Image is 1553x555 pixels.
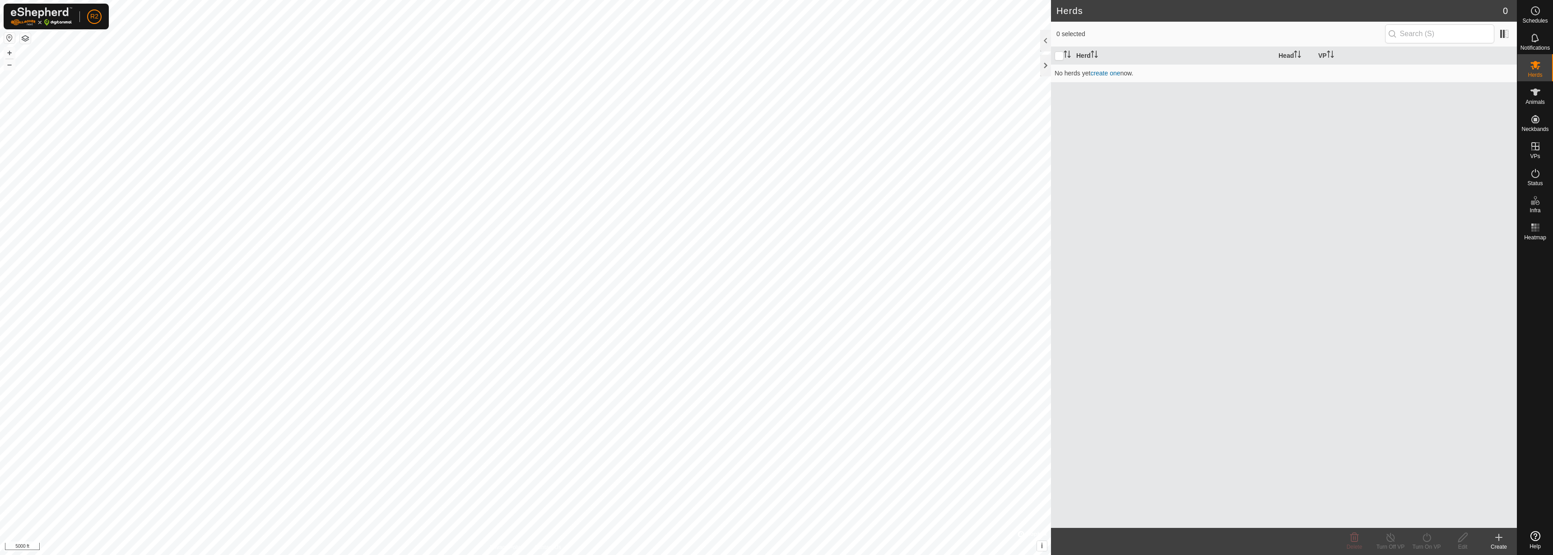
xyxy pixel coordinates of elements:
button: – [4,59,15,70]
span: Status [1527,181,1543,186]
img: Gallagher Logo [11,7,72,26]
input: Search (S) [1385,24,1494,43]
a: Contact Us [535,543,561,551]
a: Privacy Policy [490,543,524,551]
span: Animals [1525,99,1545,105]
p-sorticon: Activate to sort [1294,52,1301,59]
span: Help [1530,544,1541,549]
th: VP [1315,47,1517,65]
p-sorticon: Activate to sort [1327,52,1334,59]
span: VPs [1530,154,1540,159]
a: Help [1517,527,1553,553]
span: 0 selected [1056,29,1385,39]
div: Turn Off VP [1372,543,1409,551]
span: Schedules [1522,18,1548,23]
a: create one [1090,70,1120,77]
span: R2 [90,12,98,21]
button: Reset Map [4,33,15,43]
button: + [4,47,15,58]
div: Turn On VP [1409,543,1445,551]
span: Notifications [1520,45,1550,51]
span: 0 [1503,4,1508,18]
div: Create [1481,543,1517,551]
span: Infra [1530,208,1540,213]
button: i [1037,541,1047,551]
th: Herd [1073,47,1275,65]
div: Edit [1445,543,1481,551]
button: Map Layers [20,33,31,44]
td: No herds yet now. [1051,64,1517,82]
span: i [1041,542,1043,550]
p-sorticon: Activate to sort [1064,52,1071,59]
h2: Herds [1056,5,1503,16]
span: Delete [1347,544,1362,550]
p-sorticon: Activate to sort [1091,52,1098,59]
span: Heatmap [1524,235,1546,240]
th: Head [1275,47,1315,65]
span: Neckbands [1521,126,1548,132]
span: Herds [1528,72,1542,78]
